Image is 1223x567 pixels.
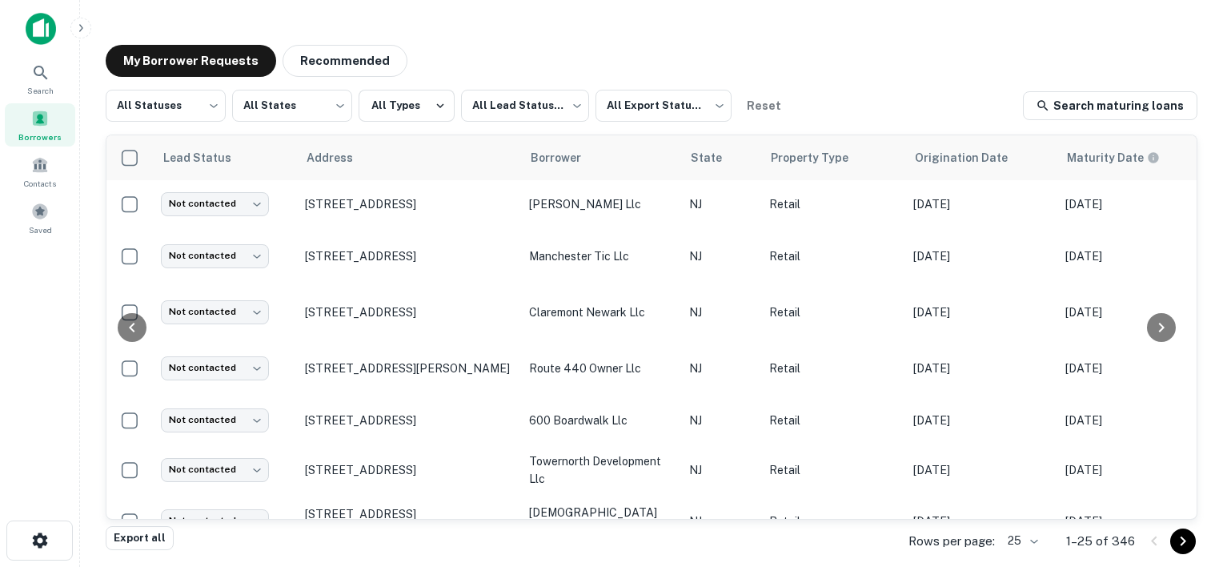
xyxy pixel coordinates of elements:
div: Not contacted [161,458,269,481]
p: route 440 owner llc [529,360,673,377]
span: State [691,148,743,167]
p: Retail [769,461,897,479]
button: Go to next page [1170,529,1196,554]
p: claremont newark llc [529,304,673,321]
span: Borrowers [18,131,62,143]
span: Lead Status [162,148,252,167]
a: Borrowers [5,103,75,147]
p: [DATE] [1065,247,1201,265]
a: Search [5,57,75,100]
img: capitalize-icon.png [26,13,56,45]
p: [DATE] [913,412,1049,429]
div: Not contacted [161,244,269,267]
p: Rows per page: [908,532,995,551]
a: Contacts [5,150,75,193]
div: All Statuses [106,85,226,127]
button: My Borrower Requests [106,45,276,77]
p: [DATE] [913,304,1049,321]
p: Retail [769,195,897,213]
div: All States [232,85,352,127]
p: [DATE] [1065,304,1201,321]
span: Contacts [24,177,56,190]
div: Maturity dates displayed may be estimated. Please contact the lender for the most accurate maturi... [1067,149,1160,167]
p: Retail [769,412,897,429]
span: Borrower [531,148,602,167]
p: NJ [689,247,753,265]
p: NJ [689,360,753,377]
p: Retail [769,360,897,377]
p: Retail [769,304,897,321]
p: [DATE] [913,360,1049,377]
p: [STREET_ADDRESS] [305,463,513,477]
th: State [681,135,761,180]
p: [DEMOGRAPHIC_DATA] 1013 llc [529,504,673,539]
div: Not contacted [161,300,269,324]
th: Borrower [521,135,681,180]
span: Origination Date [915,148,1029,167]
h6: Maturity Date [1067,149,1144,167]
div: All Lead Statuses [461,85,589,127]
div: Not contacted [161,408,269,432]
th: Origination Date [905,135,1057,180]
div: Not contacted [161,356,269,380]
p: [PERSON_NAME] llc [529,195,673,213]
p: 1–25 of 346 [1066,532,1135,551]
span: Search [27,84,54,97]
button: Recommended [283,45,407,77]
p: NJ [689,513,753,530]
p: [STREET_ADDRESS][PERSON_NAME] [305,361,513,376]
p: [STREET_ADDRESS][DEMOGRAPHIC_DATA] [305,507,513,536]
p: [STREET_ADDRESS] [305,305,513,320]
p: NJ [689,412,753,429]
p: [STREET_ADDRESS] [305,197,513,211]
p: [STREET_ADDRESS] [305,249,513,263]
p: towernorth development llc [529,452,673,488]
iframe: Chat Widget [1143,439,1223,516]
a: Saved [5,196,75,239]
p: [DATE] [1065,461,1201,479]
button: Reset [738,90,789,122]
p: [DATE] [1065,360,1201,377]
p: manchester tic llc [529,247,673,265]
th: Address [297,135,521,180]
div: All Export Statuses [595,85,732,127]
button: All Types [359,90,455,122]
div: 25 [1001,529,1041,553]
p: Retail [769,513,897,530]
button: Export all [106,526,174,550]
p: NJ [689,195,753,213]
a: Search maturing loans [1023,91,1197,120]
p: [DATE] [913,247,1049,265]
div: Not contacted [161,192,269,215]
p: Retail [769,247,897,265]
p: NJ [689,304,753,321]
p: [DATE] [1065,412,1201,429]
th: Maturity dates displayed may be estimated. Please contact the lender for the most accurate maturi... [1057,135,1209,180]
span: Maturity dates displayed may be estimated. Please contact the lender for the most accurate maturi... [1067,149,1181,167]
div: Not contacted [161,509,269,533]
p: [DATE] [913,513,1049,530]
p: [DATE] [913,195,1049,213]
p: [DATE] [1065,195,1201,213]
p: [DATE] [1065,513,1201,530]
span: Property Type [771,148,869,167]
p: [DATE] [913,461,1049,479]
th: Lead Status [153,135,297,180]
th: Property Type [761,135,905,180]
p: [STREET_ADDRESS] [305,413,513,428]
p: 600 boardwalk llc [529,412,673,429]
p: NJ [689,461,753,479]
span: Saved [29,223,52,236]
span: Address [307,148,374,167]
